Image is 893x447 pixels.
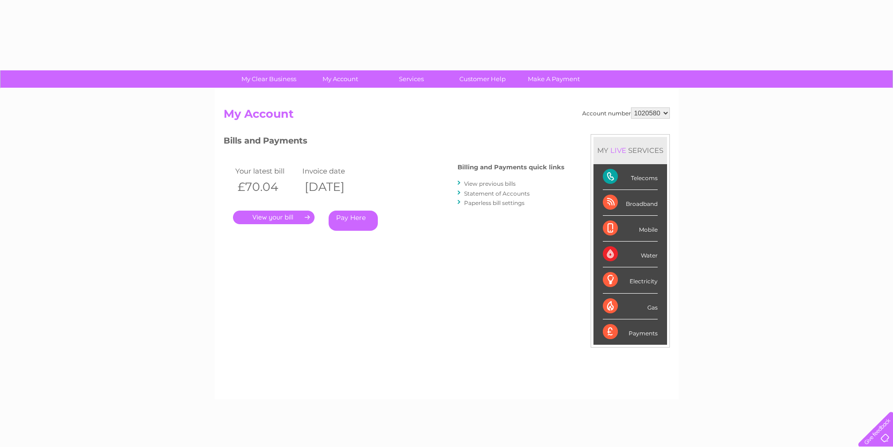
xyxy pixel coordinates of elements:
td: Your latest bill [233,165,300,177]
a: Paperless bill settings [464,199,525,206]
div: Account number [582,107,670,119]
div: Broadband [603,190,658,216]
h3: Bills and Payments [224,134,564,151]
div: Mobile [603,216,658,242]
a: . [233,211,315,224]
a: Services [373,70,450,88]
a: Statement of Accounts [464,190,530,197]
div: Payments [603,319,658,345]
div: Water [603,242,658,267]
a: My Clear Business [230,70,308,88]
div: Telecoms [603,164,658,190]
th: £70.04 [233,177,300,197]
td: Invoice date [300,165,368,177]
h2: My Account [224,107,670,125]
a: My Account [301,70,379,88]
a: Make A Payment [515,70,593,88]
th: [DATE] [300,177,368,197]
div: LIVE [608,146,628,155]
h4: Billing and Payments quick links [458,164,564,171]
a: Customer Help [444,70,521,88]
a: View previous bills [464,180,516,187]
div: MY SERVICES [593,137,667,164]
a: Pay Here [329,211,378,231]
div: Electricity [603,267,658,293]
div: Gas [603,294,658,319]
